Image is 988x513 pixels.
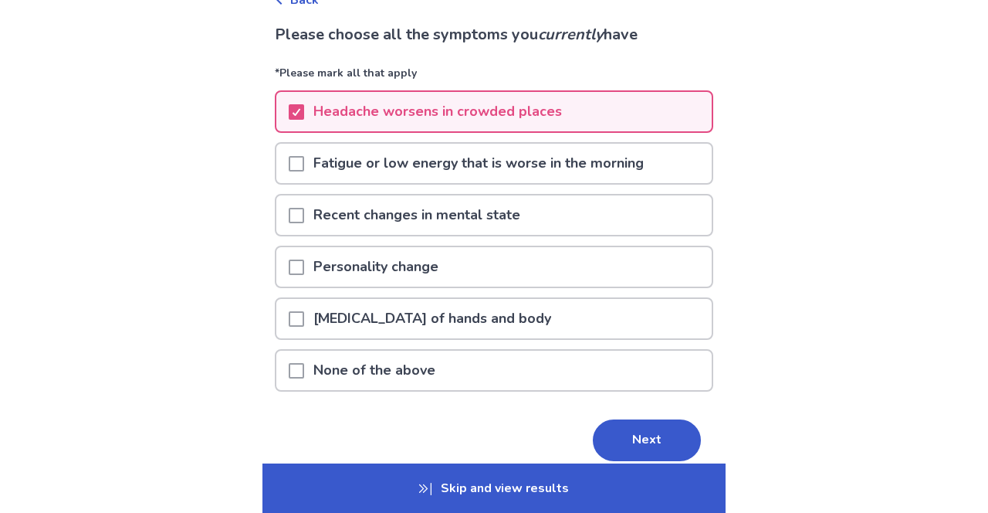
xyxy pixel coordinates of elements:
p: Recent changes in mental state [304,195,530,235]
button: Next [593,420,701,461]
i: currently [538,24,604,45]
p: Please choose all the symptoms you have [275,23,713,46]
p: None of the above [304,351,445,390]
p: *Please mark all that apply [275,65,713,90]
p: Personality change [304,247,448,287]
p: Headache worsens in crowded places [304,92,571,131]
p: Fatigue or low energy that is worse in the morning [304,144,653,183]
p: [MEDICAL_DATA] of hands and body [304,299,560,338]
p: Skip and view results [262,464,726,513]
